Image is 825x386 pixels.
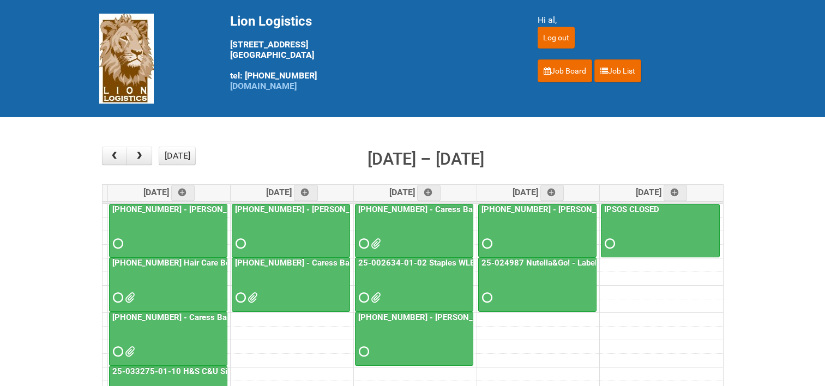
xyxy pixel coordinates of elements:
span: Requested [113,240,121,248]
a: [PHONE_NUMBER] - Caress Bar Soap Seq Mon US HUT - BLINDING [232,257,350,311]
a: Add an event [294,185,318,201]
span: Requested [113,294,121,301]
a: [PHONE_NUMBER] - Caress Bar Soap Seq Mon US HUT (online respondents) [356,204,639,214]
a: [PHONE_NUMBER] - [PERSON_NAME] Cup Landscape - Packing Day 6 [355,312,473,366]
span: Requested [482,294,490,301]
span: Requested [605,240,612,248]
a: [PHONE_NUMBER] - [PERSON_NAME] Cup Landscape - Packing Day 4 [109,204,227,258]
a: [PHONE_NUMBER] - [PERSON_NAME] Cup Landscape - Packing Day 4 [110,204,373,214]
span: 25-043418-01-12 LPF labels - shipment2 - blinding.xlsx labeling placement photo blinded version.j... [248,294,255,301]
span: GROUP 1001.jpg LPF 25-002634-01 Staples 2025 - Fifth Mailing.xlsx Staples Letter 2025.pdf MOR 25-... [371,294,378,301]
a: [PHONE_NUMBER] - [PERSON_NAME] Cup Landscape - Packing Day 6 [356,312,619,322]
a: 25-024987 Nutella&Go! - Labeling Day [478,257,597,311]
span: [DATE] [389,187,441,197]
a: [PHONE_NUMBER] - Caress Bar Soap Seq Mon US HUT (online respondents) [355,204,473,258]
a: Lion Logistics [99,53,154,63]
a: IPSOS CLOSED [601,204,720,258]
span: MDN 25-032856-01 MDN leftovers.xlsx MOR 25-032856-01.xlsm 25_032856_01_LABELS_LION.xlsx LPF 25-03... [125,294,133,301]
span: Requested [359,294,366,301]
h2: [DATE] – [DATE] [368,147,484,172]
a: Add an event [171,185,195,201]
div: Hi al, [538,14,726,27]
span: Requested [236,240,243,248]
a: Job List [594,59,641,82]
span: Requested [359,348,366,355]
a: Add an event [664,185,688,201]
a: [PHONE_NUMBER] - [PERSON_NAME] Cup Landscape - Packing Day 5 [233,204,496,214]
a: [PHONE_NUMBER] Hair Care Benchmark [110,258,264,268]
a: [PHONE_NUMBER] Hair Care Benchmark [109,257,227,311]
a: [PHONE_NUMBER] - [PERSON_NAME] Cup Landscape [479,204,681,214]
a: Add an event [417,185,441,201]
a: [PHONE_NUMBER] - Caress Bar Soap Seq Mon US HUT (CLT facilities) [109,312,227,366]
button: [DATE] [159,147,196,165]
span: Requested [482,240,490,248]
a: [PHONE_NUMBER] - Caress Bar Soap Seq Mon US HUT (CLT facilities) [110,312,372,322]
span: Requested [236,294,243,301]
a: [DOMAIN_NAME] [230,81,297,91]
a: Job Board [538,59,592,82]
input: Log out [538,27,575,49]
a: [PHONE_NUMBER] - Caress Bar Soap Seq Mon US HUT - BLINDING [233,258,484,268]
span: Requested [113,348,121,355]
span: [DATE] [636,187,688,197]
img: Lion Logistics [99,14,154,104]
a: Add an event [540,185,564,201]
span: 25-043418-01 MDN leftovers.xlsx 25-043418 MOR - F2F CLT.xlsm 25-043418-01 Caress CLT - Address Fi... [125,348,133,355]
a: [PHONE_NUMBER] - [PERSON_NAME] Cup Landscape - Packing Day 5 [232,204,350,258]
a: [PHONE_NUMBER] - [PERSON_NAME] Cup Landscape [478,204,597,258]
a: 25-002634-01-02 Staples WLE 2025 Community - Fifth Mailing [356,258,596,268]
span: Lion Logistics [230,14,312,29]
span: [DATE] [266,187,318,197]
a: 25-033275-01-10 H&S C&U Single Product Test MAILING2 (group 1010 only) [110,366,401,376]
span: [DATE] [143,187,195,197]
span: [DATE] [513,187,564,197]
a: 25-002634-01-02 Staples WLE 2025 Community - Fifth Mailing [355,257,473,311]
span: GROUP 1002-SEED.jpg GROUP 1002- BACK SEED.jpg 25-043418-01CMI Caress HUT Usage Instructions.pdf 2... [371,240,378,248]
a: IPSOS CLOSED [602,204,661,214]
a: 25-024987 Nutella&Go! - Labeling Day [479,258,627,268]
div: [STREET_ADDRESS] [GEOGRAPHIC_DATA] tel: [PHONE_NUMBER] [230,14,510,91]
span: Requested [359,240,366,248]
